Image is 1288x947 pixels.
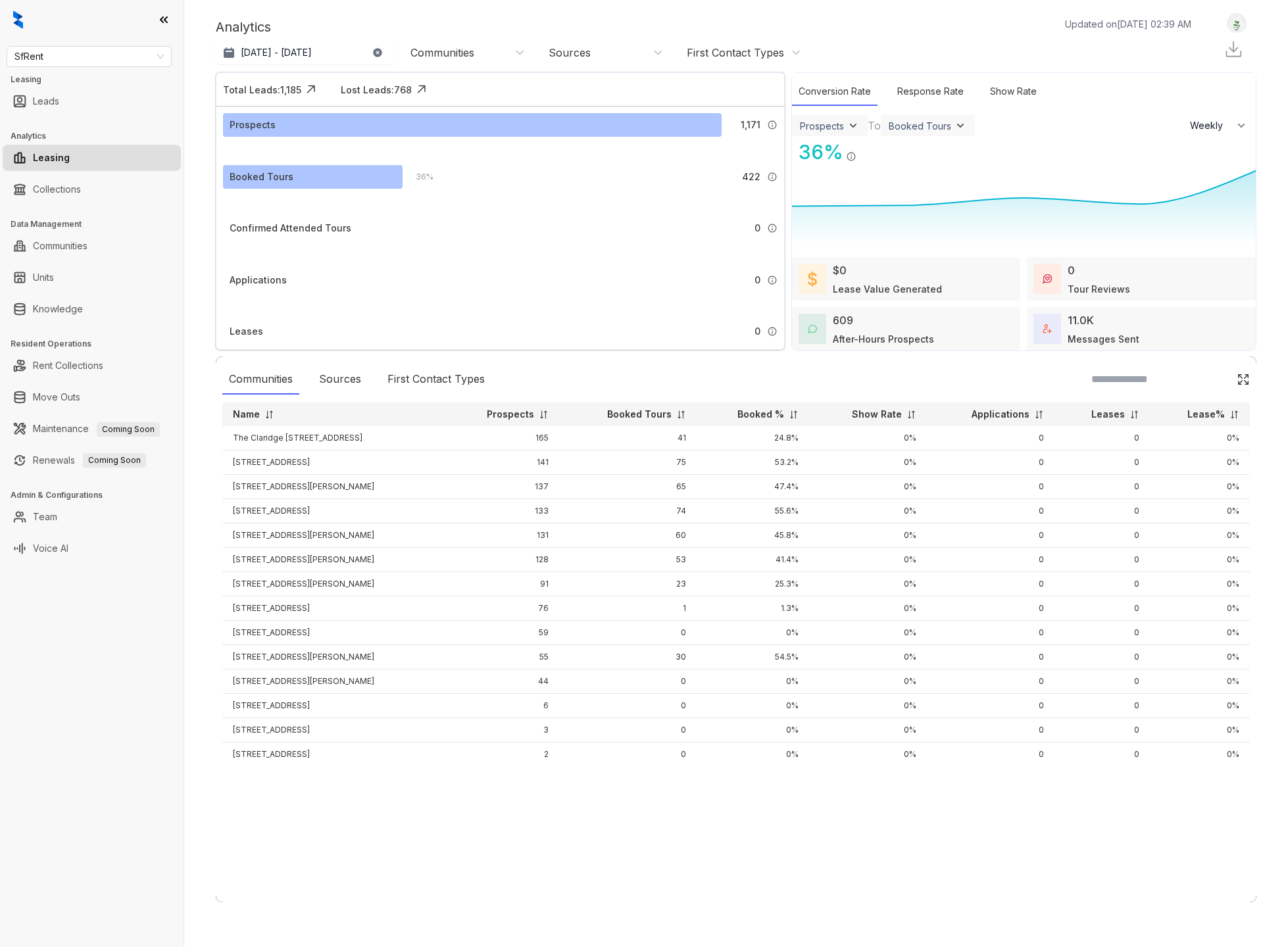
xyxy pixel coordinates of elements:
[445,450,559,475] td: 141
[891,78,970,106] div: Response Rate
[230,273,287,287] div: Applications
[809,669,926,694] td: 0%
[3,233,181,259] li: Communities
[222,523,445,548] td: [STREET_ADDRESS][PERSON_NAME]
[445,694,559,718] td: 6
[1150,548,1250,572] td: 0%
[927,475,1055,499] td: 0
[222,694,445,718] td: [STREET_ADDRESS]
[792,78,878,106] div: Conversion Rate
[33,233,87,259] a: Communities
[1068,262,1075,278] div: 0
[687,45,784,60] div: First Contact Types
[1091,408,1125,421] p: Leases
[737,408,784,421] p: Booked %
[697,499,810,523] td: 55.6%
[767,172,778,182] img: Info
[767,326,778,337] img: Info
[33,447,146,473] a: RenewalsComing Soon
[1150,596,1250,621] td: 0%
[868,118,881,134] div: To
[445,548,559,572] td: 128
[1150,645,1250,669] td: 0%
[697,450,810,475] td: 53.2%
[549,45,591,60] div: Sources
[1237,373,1250,386] img: Click Icon
[33,264,54,291] a: Units
[927,742,1055,767] td: 0
[809,645,926,669] td: 0%
[1129,410,1139,420] img: sorting
[1054,475,1149,499] td: 0
[1054,426,1149,450] td: 0
[697,523,810,548] td: 45.8%
[833,312,853,328] div: 609
[222,742,445,767] td: [STREET_ADDRESS]
[3,176,181,203] li: Collections
[906,410,916,420] img: sorting
[833,282,942,296] div: Lease Value Generated
[33,296,83,322] a: Knowledge
[809,475,926,499] td: 0%
[808,324,817,334] img: AfterHoursConversations
[445,742,559,767] td: 2
[11,130,184,142] h3: Analytics
[792,137,843,167] div: 36 %
[927,645,1055,669] td: 0
[927,596,1055,621] td: 0
[3,384,181,410] li: Move Outs
[222,572,445,596] td: [STREET_ADDRESS][PERSON_NAME]
[216,17,271,37] p: Analytics
[767,223,778,233] img: Info
[809,548,926,572] td: 0%
[33,88,59,114] a: Leads
[216,41,393,64] button: [DATE] - [DATE]
[927,499,1055,523] td: 0
[264,410,274,420] img: sorting
[3,535,181,562] li: Voice AI
[607,408,672,421] p: Booked Tours
[222,621,445,645] td: [STREET_ADDRESS]
[33,352,103,379] a: Rent Collections
[1227,16,1246,30] img: UserAvatar
[1150,426,1250,450] td: 0%
[697,426,810,450] td: 24.8%
[809,621,926,645] td: 0%
[1054,572,1149,596] td: 0
[856,139,876,159] img: Click Icon
[1065,17,1191,31] p: Updated on [DATE] 02:39 AM
[697,694,810,718] td: 0%
[927,694,1055,718] td: 0
[3,416,181,442] li: Maintenance
[241,46,312,59] p: [DATE] - [DATE]
[33,145,70,171] a: Leasing
[697,742,810,767] td: 0%
[767,275,778,285] img: Info
[927,426,1055,450] td: 0
[381,364,491,395] div: First Contact Types
[927,548,1055,572] td: 0
[445,669,559,694] td: 44
[559,669,697,694] td: 0
[1054,499,1149,523] td: 0
[809,426,926,450] td: 0%
[222,499,445,523] td: [STREET_ADDRESS]
[341,83,412,97] div: Lost Leads: 768
[833,332,934,346] div: After-Hours Prospects
[223,83,301,97] div: Total Leads: 1,185
[1054,596,1149,621] td: 0
[222,645,445,669] td: [STREET_ADDRESS][PERSON_NAME]
[809,523,926,548] td: 0%
[559,450,697,475] td: 75
[403,170,433,184] div: 36 %
[222,548,445,572] td: [STREET_ADDRESS][PERSON_NAME]
[1034,410,1044,420] img: sorting
[808,271,817,287] img: LeaseValue
[1150,694,1250,718] td: 0%
[742,170,760,184] span: 422
[33,384,80,410] a: Move Outs
[846,151,856,162] img: Info
[230,221,351,235] div: Confirmed Attended Tours
[445,596,559,621] td: 76
[755,221,760,235] span: 0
